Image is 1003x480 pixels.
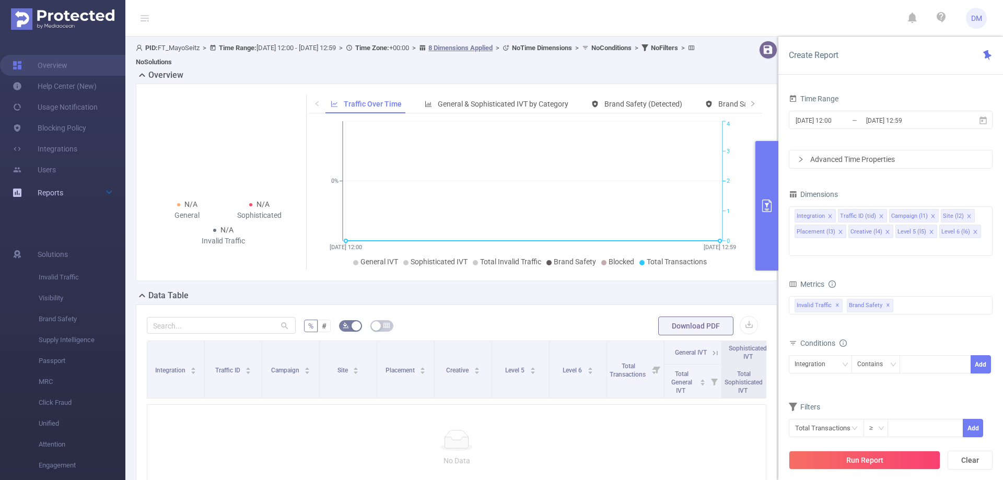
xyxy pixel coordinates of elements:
input: Start date [795,113,879,127]
a: Users [13,159,56,180]
div: Sort [353,366,359,372]
span: Engagement [39,455,125,476]
span: Total Sophisticated IVT [725,370,763,394]
div: Sort [419,366,426,372]
i: icon: close [973,229,978,236]
li: Level 6 (l6) [939,225,981,238]
div: Integration [797,209,825,223]
i: icon: info-circle [829,280,836,288]
span: MRC [39,371,125,392]
tspan: [DATE] 12:00 [330,244,362,251]
div: Site (l2) [943,209,964,223]
li: Level 5 (l5) [895,225,937,238]
tspan: 2 [727,178,730,185]
tspan: 4 [727,121,730,128]
span: N/A [220,226,234,234]
span: Time Range [789,95,838,103]
i: icon: info-circle [839,339,847,347]
button: Download PDF [658,317,733,335]
button: Run Report [789,451,940,470]
li: Placement (l3) [795,225,846,238]
tspan: 3 [727,148,730,155]
span: Reports [38,189,63,197]
u: 8 Dimensions Applied [428,44,493,52]
tspan: 0% [331,178,339,185]
span: ✕ [835,299,839,312]
b: No Solutions [136,58,172,66]
div: Traffic ID (tid) [840,209,876,223]
div: Placement (l3) [797,225,835,239]
b: PID: [145,44,158,52]
p: No Data [156,455,757,466]
span: Integration [155,367,187,374]
b: No Time Dimensions [512,44,572,52]
span: Total Transactions [610,362,647,378]
button: Add [971,355,991,373]
i: icon: close [879,214,884,220]
i: icon: user [136,44,145,51]
a: Blocking Policy [13,118,86,138]
i: icon: caret-down [474,370,480,373]
tspan: 0 [727,238,730,244]
a: Overview [13,55,67,76]
div: Sophisticated [224,210,296,221]
h2: Data Table [148,289,189,302]
i: icon: caret-up [700,378,706,381]
span: Site [337,367,349,374]
span: Click Fraud [39,392,125,413]
span: Traffic ID [215,367,242,374]
i: icon: caret-down [700,381,706,384]
i: icon: caret-down [191,370,196,373]
i: icon: close [885,229,890,236]
div: Sort [530,366,536,372]
div: Sort [304,366,310,372]
div: Sort [190,366,196,372]
span: > [572,44,582,52]
i: Filter menu [707,365,721,398]
span: Metrics [789,280,824,288]
a: Reports [38,182,63,203]
li: Site (l2) [941,209,975,223]
i: icon: caret-down [353,370,359,373]
div: Level 5 (l5) [897,225,926,239]
div: Creative (l4) [850,225,882,239]
span: Total General IVT [671,370,692,394]
i: icon: caret-up [420,366,426,369]
span: Passport [39,350,125,371]
span: Sophisticated IVT [729,345,767,360]
i: icon: down [842,361,848,369]
span: Supply Intelligence [39,330,125,350]
div: Contains [857,356,890,373]
i: icon: close [930,214,936,220]
i: icon: caret-up [191,366,196,369]
span: Brand Safety [847,299,893,312]
i: icon: caret-up [530,366,535,369]
span: Brand Safety (Detected) [604,100,682,108]
i: icon: line-chart [331,100,338,108]
h2: Overview [148,69,183,81]
i: icon: close [966,214,972,220]
b: Time Zone: [355,44,389,52]
span: Level 5 [505,367,526,374]
i: icon: left [314,100,320,107]
b: No Filters [651,44,678,52]
span: General IVT [675,349,707,356]
i: icon: down [878,425,884,432]
span: Level 6 [563,367,584,374]
li: Traffic ID (tid) [838,209,887,223]
span: DM [971,8,982,29]
div: ≥ [869,419,880,437]
span: Total Invalid Traffic [480,257,541,266]
i: icon: down [890,361,896,369]
li: Campaign (l1) [889,209,939,223]
i: icon: caret-down [530,370,535,373]
span: Unified [39,413,125,434]
span: % [308,322,313,330]
span: Blocked [609,257,634,266]
div: Sort [474,366,480,372]
span: N/A [256,200,270,208]
i: icon: caret-up [305,366,310,369]
b: No Conditions [591,44,632,52]
span: Create Report [789,50,838,60]
i: icon: caret-up [587,366,593,369]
